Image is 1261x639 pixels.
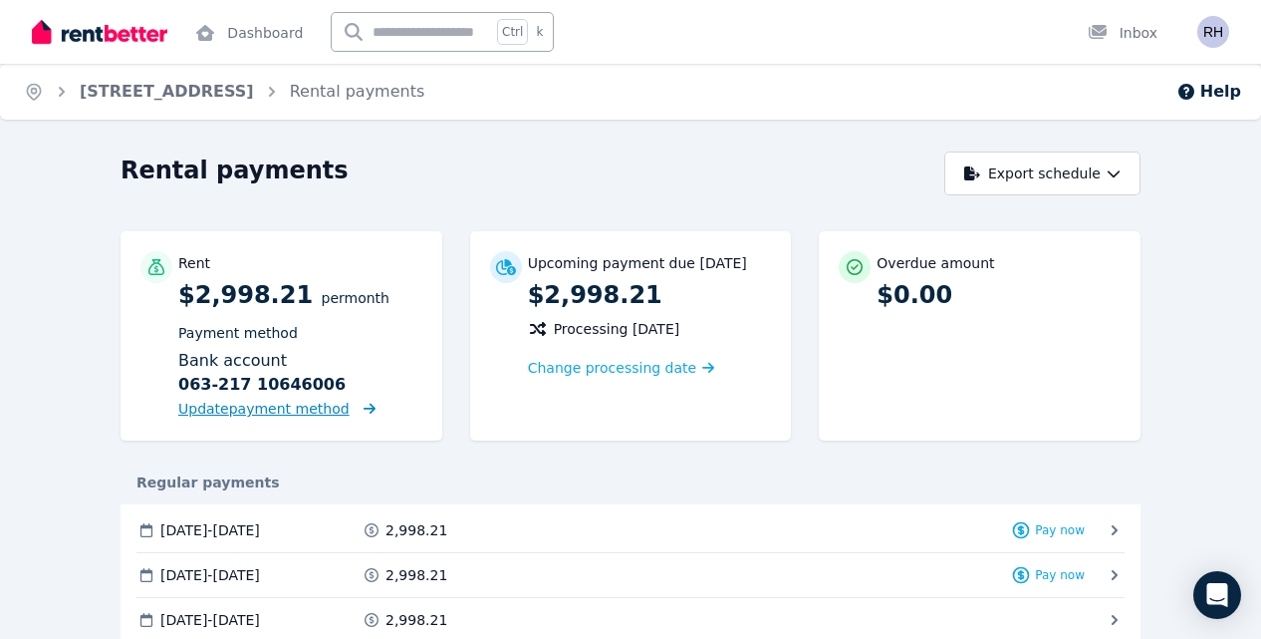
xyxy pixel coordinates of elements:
[877,253,994,273] p: Overdue amount
[1035,567,1085,583] span: Pay now
[1197,16,1229,48] img: Rahool Hegde
[178,349,422,397] div: Bank account
[385,610,447,630] span: 2,998.21
[178,253,210,273] p: Rent
[1176,80,1241,104] button: Help
[497,19,528,45] span: Ctrl
[178,373,346,397] b: 063-217 10646006
[160,565,260,585] span: [DATE] - [DATE]
[528,358,697,378] span: Change processing date
[1035,522,1085,538] span: Pay now
[178,401,350,417] span: Update payment method
[554,319,680,339] span: Processing [DATE]
[877,279,1121,311] p: $0.00
[178,279,422,421] p: $2,998.21
[80,82,254,101] a: [STREET_ADDRESS]
[290,82,425,101] a: Rental payments
[1193,571,1241,619] div: Open Intercom Messenger
[528,358,715,378] a: Change processing date
[160,520,260,540] span: [DATE] - [DATE]
[528,279,772,311] p: $2,998.21
[178,323,422,343] p: Payment method
[1088,23,1157,43] div: Inbox
[32,17,167,47] img: RentBetter
[536,24,543,40] span: k
[121,473,1140,492] div: Regular payments
[385,565,447,585] span: 2,998.21
[160,610,260,630] span: [DATE] - [DATE]
[385,520,447,540] span: 2,998.21
[322,290,389,306] span: per Month
[944,152,1140,195] button: Export schedule
[121,155,349,186] h1: Rental payments
[528,253,747,273] p: Upcoming payment due [DATE]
